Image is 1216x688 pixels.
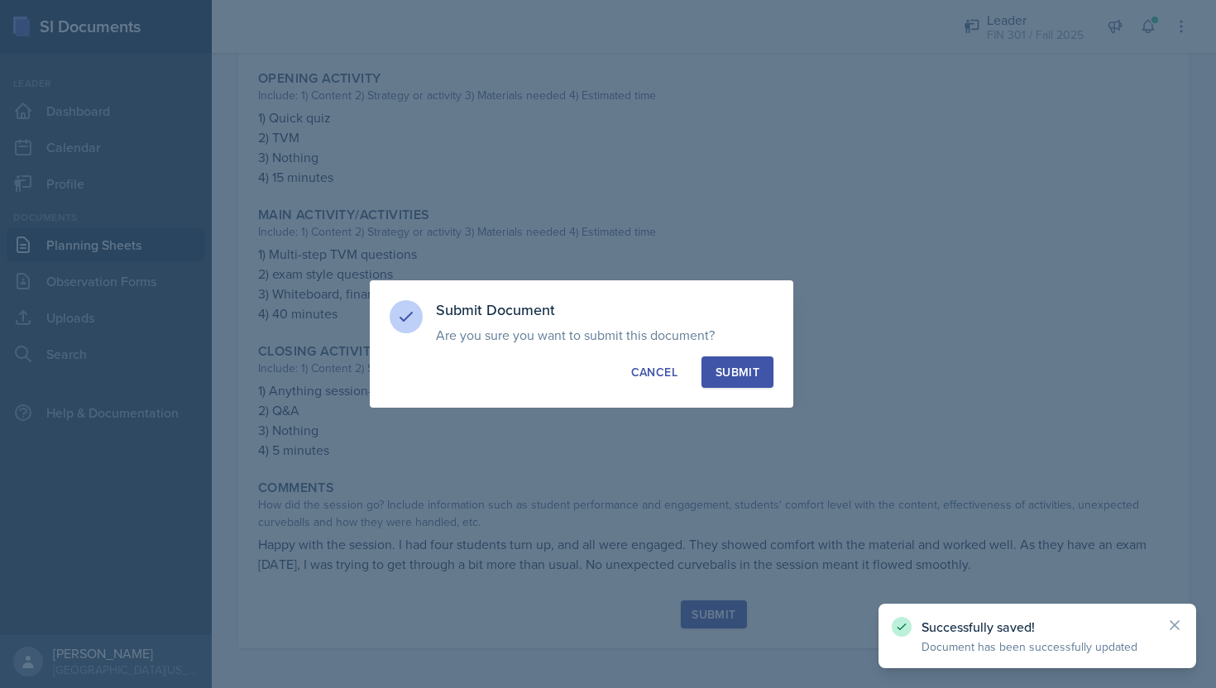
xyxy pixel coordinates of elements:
div: Submit [716,364,759,380]
button: Cancel [617,356,692,388]
p: Document has been successfully updated [922,638,1153,655]
h3: Submit Document [436,300,773,320]
div: Cancel [631,364,677,380]
p: Are you sure you want to submit this document? [436,327,773,343]
p: Successfully saved! [922,619,1153,635]
button: Submit [701,356,773,388]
